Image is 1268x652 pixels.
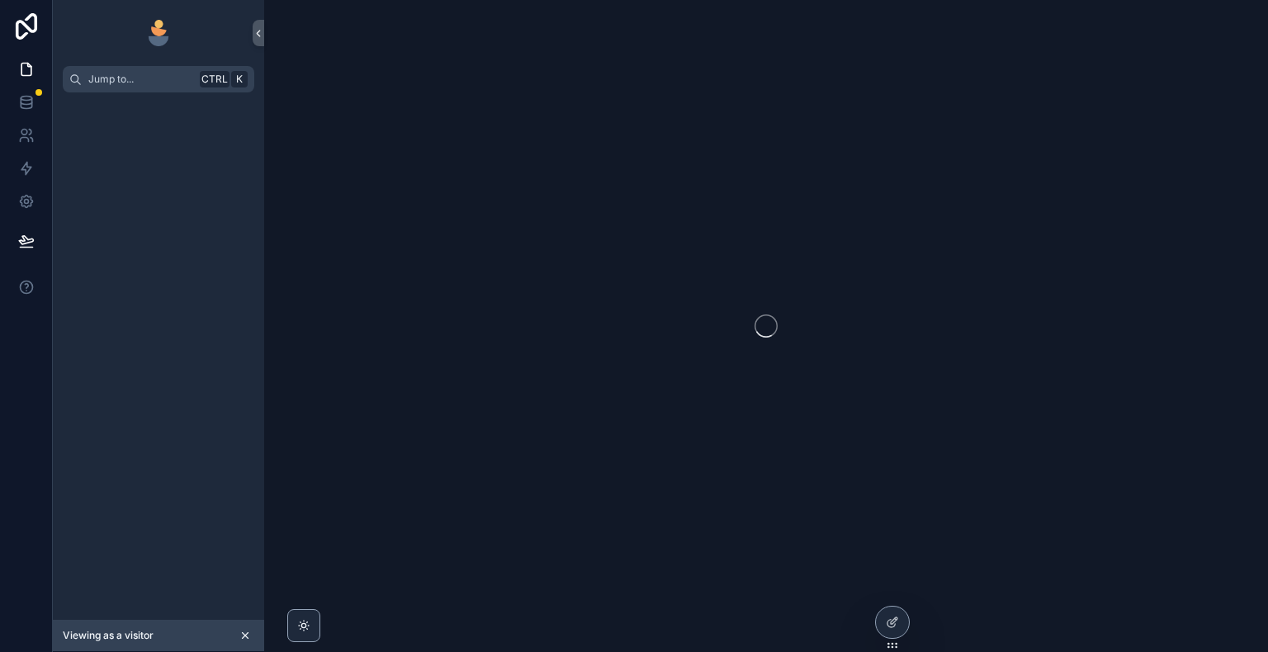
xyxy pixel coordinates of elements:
img: App logo [145,20,172,46]
button: Jump to...CtrlK [63,66,254,92]
div: scrollable content [53,92,264,122]
span: Ctrl [200,71,229,87]
span: Jump to... [88,73,193,86]
span: K [233,73,246,86]
span: Viewing as a visitor [63,629,154,642]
